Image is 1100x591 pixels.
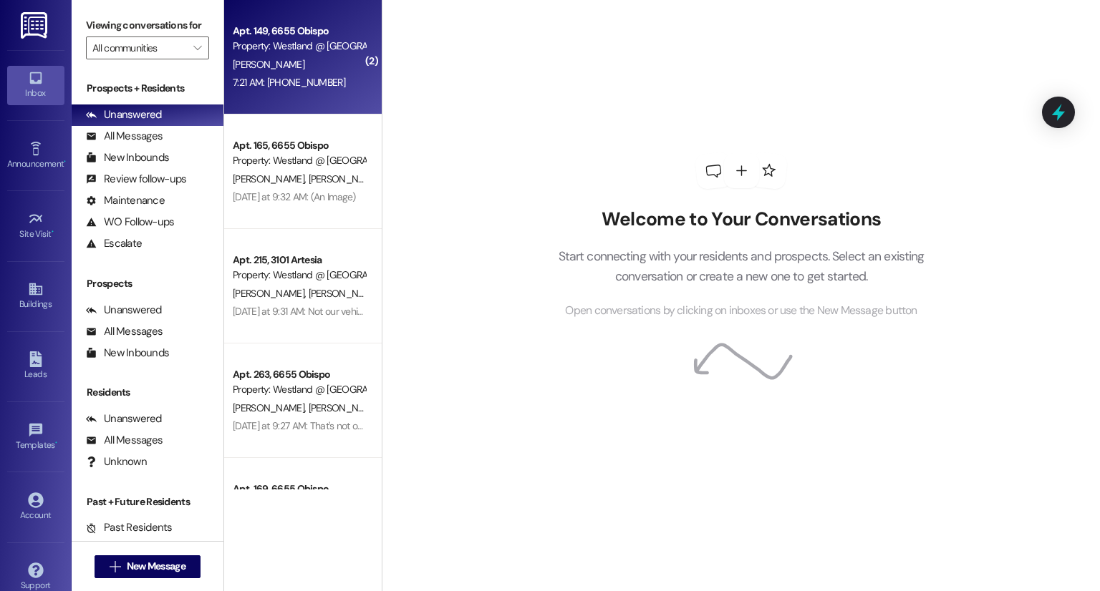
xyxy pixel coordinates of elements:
[565,302,917,320] span: Open conversations by clicking on inboxes or use the New Message button
[233,153,365,168] div: Property: Westland @ [GEOGRAPHIC_DATA] (3388)
[86,172,186,187] div: Review follow-ups
[110,561,120,572] i: 
[7,207,64,245] a: Site Visit •
[7,488,64,527] a: Account
[127,559,185,574] span: New Message
[233,253,365,268] div: Apt. 215, 3101 Artesia
[233,305,444,318] div: [DATE] at 9:31 AM: Not our vehicle or parking space.
[309,287,380,300] span: [PERSON_NAME]
[86,14,209,36] label: Viewing conversations for
[233,24,365,39] div: Apt. 149, 6655 Obispo
[233,39,365,54] div: Property: Westland @ [GEOGRAPHIC_DATA] (3388)
[233,268,365,283] div: Property: Westland @ [GEOGRAPHIC_DATA] (3388)
[72,494,223,509] div: Past + Future Residents
[536,246,946,287] p: Start connecting with your residents and prospects. Select an existing conversation or create a n...
[52,227,54,237] span: •
[7,418,64,456] a: Templates •
[92,36,186,59] input: All communities
[233,287,309,300] span: [PERSON_NAME]
[233,419,430,432] div: [DATE] at 9:27 AM: That's not one of our vehicles
[21,12,50,39] img: ResiDesk Logo
[7,277,64,316] a: Buildings
[86,236,142,251] div: Escalate
[233,382,365,397] div: Property: Westland @ [GEOGRAPHIC_DATA] (3388)
[86,215,174,230] div: WO Follow-ups
[95,555,201,578] button: New Message
[72,276,223,291] div: Prospects
[86,150,169,165] div: New Inbounds
[86,346,169,361] div: New Inbounds
[536,208,946,231] h2: Welcome to Your Conversations
[86,411,162,426] div: Unanswered
[233,190,356,203] div: [DATE] at 9:32 AM: (An Image)
[233,58,304,71] span: [PERSON_NAME]
[233,76,345,89] div: 7:21 AM: [PHONE_NUMBER]
[309,172,380,185] span: [PERSON_NAME]
[233,172,309,185] span: [PERSON_NAME]
[86,107,162,122] div: Unanswered
[233,401,309,414] span: [PERSON_NAME]
[86,454,147,469] div: Unknown
[86,193,165,208] div: Maintenance
[72,385,223,400] div: Residents
[233,138,365,153] div: Apt. 165, 6655 Obispo
[233,482,365,497] div: Apt. 169, 6655 Obispo
[86,520,173,535] div: Past Residents
[86,324,163,339] div: All Messages
[7,347,64,386] a: Leads
[86,433,163,448] div: All Messages
[193,42,201,54] i: 
[86,303,162,318] div: Unanswered
[55,438,57,448] span: •
[64,157,66,167] span: •
[309,401,380,414] span: [PERSON_NAME]
[86,129,163,144] div: All Messages
[7,66,64,104] a: Inbox
[233,367,365,382] div: Apt. 263, 6655 Obispo
[72,81,223,96] div: Prospects + Residents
